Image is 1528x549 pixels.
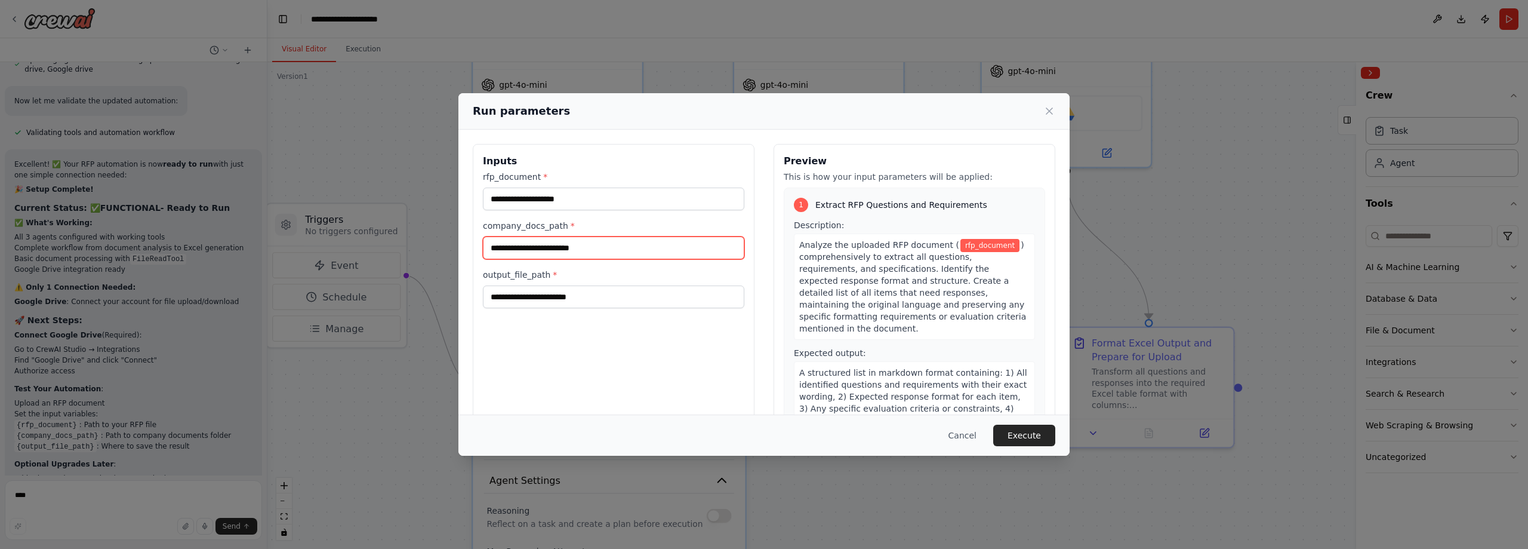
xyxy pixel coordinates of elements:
p: This is how your input parameters will be applied: [784,171,1045,183]
h2: Run parameters [473,103,570,119]
span: Variable: rfp_document [960,239,1019,252]
h3: Inputs [483,154,744,168]
span: Extract RFP Questions and Requirements [815,199,987,211]
h3: Preview [784,154,1045,168]
div: 1 [794,198,808,212]
label: rfp_document [483,171,744,183]
label: company_docs_path [483,220,744,232]
button: Cancel [939,425,986,446]
span: A structured list in markdown format containing: 1) All identified questions and requirements wit... [799,368,1027,473]
button: Execute [993,425,1055,446]
label: output_file_path [483,269,744,281]
span: Analyze the uploaded RFP document ( [799,240,959,250]
span: Expected output: [794,348,866,358]
span: Description: [794,220,844,230]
